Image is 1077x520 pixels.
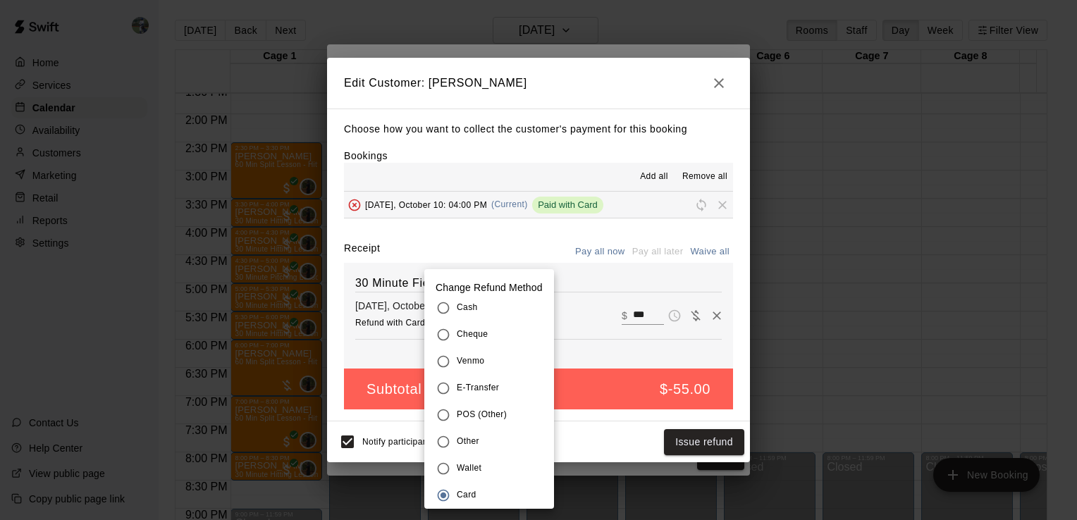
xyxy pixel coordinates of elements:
span: Cheque [457,328,488,342]
span: Card [457,488,476,502]
span: Other [457,435,479,449]
span: Wallet [457,462,481,476]
p: Change Refund Method [424,269,554,295]
span: Cash [457,301,478,315]
span: Venmo [457,354,484,369]
span: E-Transfer [457,381,499,395]
span: POS (Other) [457,408,507,422]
